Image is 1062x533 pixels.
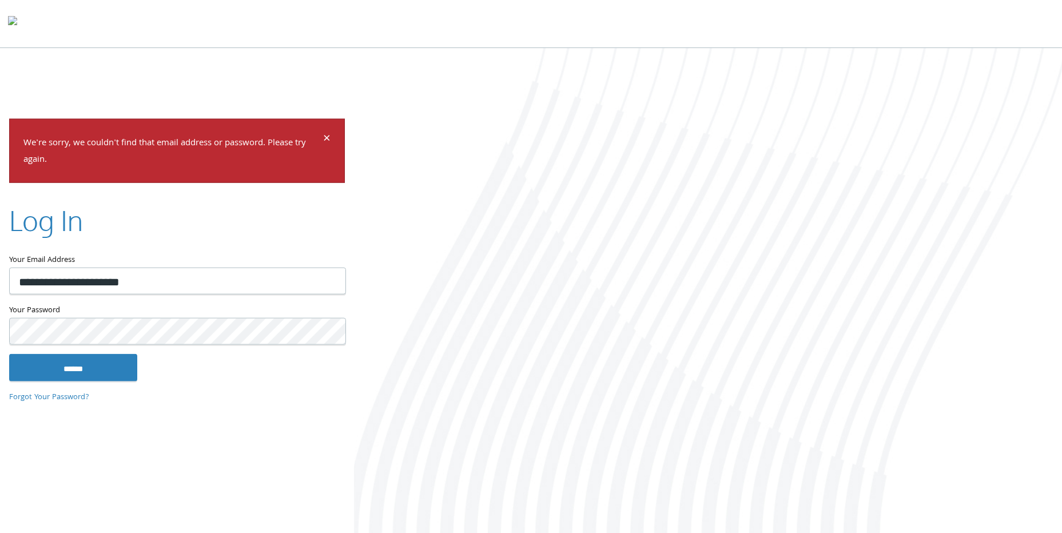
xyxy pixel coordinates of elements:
[8,12,17,35] img: todyl-logo-dark.svg
[9,201,83,239] h2: Log In
[23,136,321,169] p: We're sorry, we couldn't find that email address or password. Please try again.
[323,133,331,147] button: Dismiss alert
[323,129,331,151] span: ×
[9,303,345,317] label: Your Password
[9,391,89,404] a: Forgot Your Password?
